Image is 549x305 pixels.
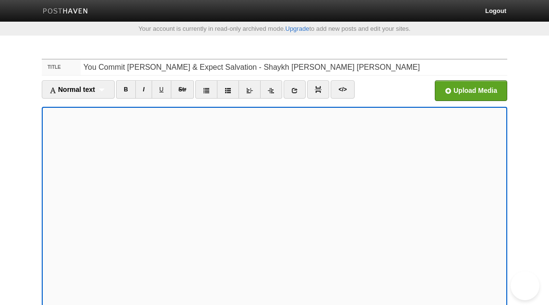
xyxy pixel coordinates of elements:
span: Normal text [49,86,95,93]
a: Str [171,80,194,99]
a: Upgrade [286,25,310,32]
a: I [135,80,152,99]
img: Posthaven-bar [43,8,88,15]
del: Str [179,86,187,93]
a: U [152,80,171,99]
a: </> [331,80,354,99]
div: Your account is currently in read-only archived mode. to add new posts and edit your sites. [35,25,514,32]
label: Title [42,60,81,75]
iframe: Help Scout Beacon - Open [511,271,539,300]
a: B [116,80,136,99]
img: pagebreak-icon.png [315,86,322,93]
